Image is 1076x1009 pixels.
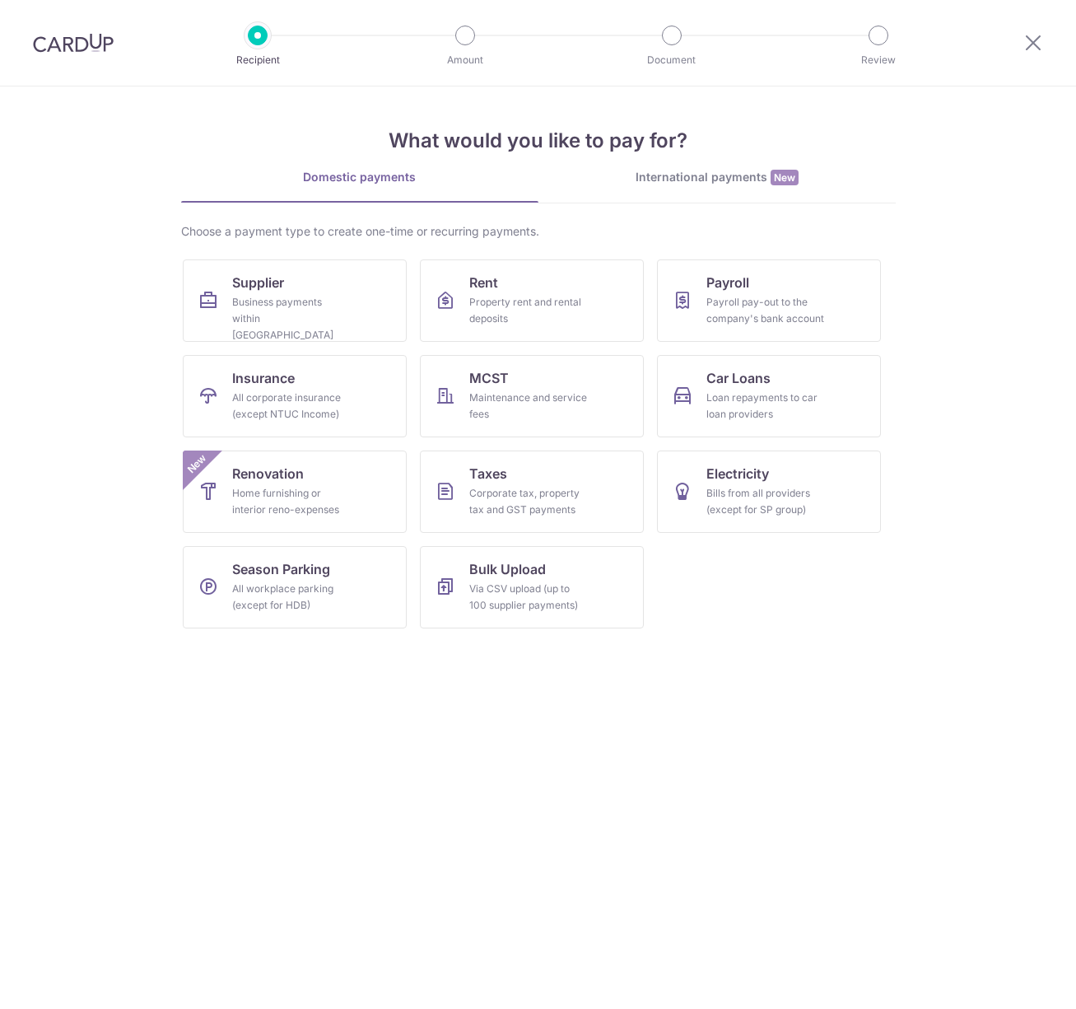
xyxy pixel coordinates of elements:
a: ElectricityBills from all providers (except for SP group) [657,451,881,533]
a: Bulk UploadVia CSV upload (up to 100 supplier payments) [420,546,644,628]
a: SupplierBusiness payments within [GEOGRAPHIC_DATA] [183,259,407,342]
div: All corporate insurance (except NTUC Income) [232,390,351,423]
p: Review [817,52,939,68]
span: Renovation [232,464,304,483]
a: MCSTMaintenance and service fees [420,355,644,437]
a: Season ParkingAll workplace parking (except for HDB) [183,546,407,628]
span: New [183,451,210,478]
span: Season Parking [232,559,330,579]
h4: What would you like to pay for? [181,126,896,156]
div: Home furnishing or interior reno-expenses [232,485,351,518]
div: Via CSV upload (up to 100 supplier payments) [469,581,588,614]
p: Recipient [197,52,319,68]
div: Bills from all providers (except for SP group) [706,485,825,518]
div: Choose a payment type to create one-time or recurring payments. [181,223,896,240]
div: Domestic payments [181,169,538,185]
span: Supplier [232,273,284,292]
div: Loan repayments to car loan providers [706,390,825,423]
a: TaxesCorporate tax, property tax and GST payments [420,451,644,533]
p: Document [611,52,733,68]
a: InsuranceAll corporate insurance (except NTUC Income) [183,355,407,437]
div: Corporate tax, property tax and GST payments [469,485,588,518]
span: Rent [469,273,498,292]
span: Taxes [469,464,507,483]
span: Electricity [706,464,769,483]
p: Amount [404,52,526,68]
a: RenovationHome furnishing or interior reno-expensesNew [183,451,407,533]
span: MCST [469,368,509,388]
span: Insurance [232,368,295,388]
div: Property rent and rental deposits [469,294,588,327]
div: Business payments within [GEOGRAPHIC_DATA] [232,294,351,343]
iframe: Opens a widget where you can find more information [971,960,1060,1001]
div: All workplace parking (except for HDB) [232,581,351,614]
a: RentProperty rent and rental deposits [420,259,644,342]
div: International payments [538,169,896,186]
a: PayrollPayroll pay-out to the company's bank account [657,259,881,342]
span: New [771,170,799,185]
span: Payroll [706,273,749,292]
a: Car LoansLoan repayments to car loan providers [657,355,881,437]
div: Payroll pay-out to the company's bank account [706,294,825,327]
span: Bulk Upload [469,559,546,579]
div: Maintenance and service fees [469,390,588,423]
span: Car Loans [706,368,771,388]
img: CardUp [33,33,114,53]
